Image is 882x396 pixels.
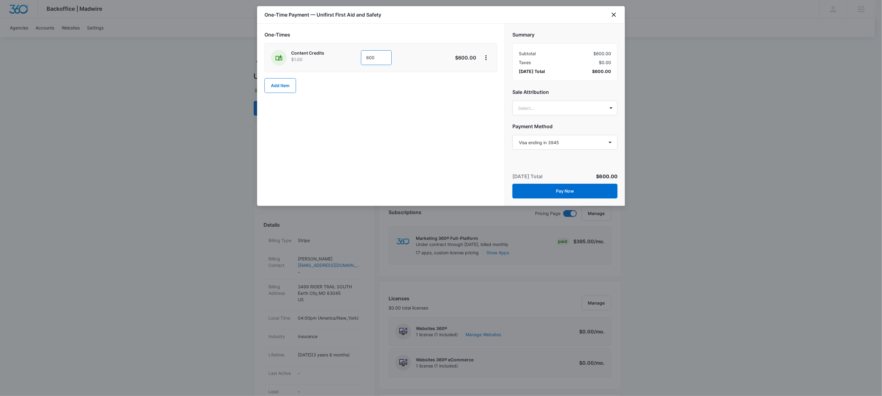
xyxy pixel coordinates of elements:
[599,59,611,66] span: $0.00
[264,31,497,38] h2: One-Times
[481,53,491,63] button: View More
[512,173,542,180] p: [DATE] Total
[512,31,618,38] h2: Summary
[519,50,611,57] div: $600.00
[291,56,344,63] p: $1.00
[291,50,344,56] p: Content Credits
[264,78,296,93] button: Add Item
[519,68,545,75] span: [DATE] Total
[264,11,381,18] h1: One-Time Payment — Unifirst First Aid and Safety
[512,88,618,96] h2: Sale Attribution
[447,54,476,61] p: $600.00
[512,184,618,198] button: Pay Now
[519,50,536,57] span: Subtotal
[519,59,531,66] span: Taxes
[592,68,611,75] span: $600.00
[596,173,618,179] span: $600.00
[610,11,618,18] button: close
[512,123,618,130] h2: Payment Method
[361,50,392,65] input: 1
